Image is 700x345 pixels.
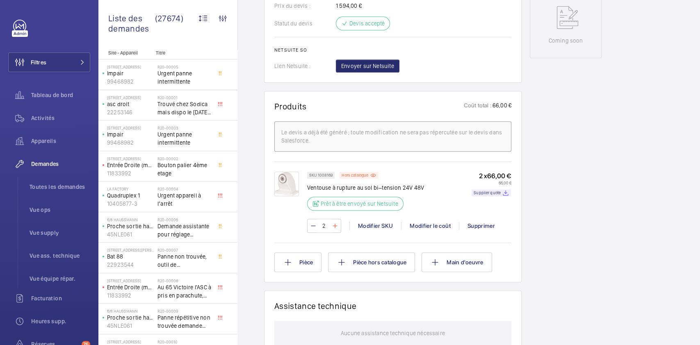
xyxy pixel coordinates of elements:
p: Titre [156,50,210,56]
p: Hors catalogue [342,174,368,177]
h2: R20-00005 [157,64,212,69]
button: Filtres [8,52,90,72]
p: Impair [107,69,154,77]
span: Heures supp. [31,317,90,325]
p: [STREET_ADDRESS][PERSON_NAME] [107,247,154,252]
p: Entrée Droite (monte-charge) [107,161,154,169]
p: Coût total : [464,101,492,111]
h2: R20-00008 [157,278,212,283]
p: 99468982 [107,77,154,86]
img: 186u-x52mWc7fRc_3tjGkL905CESXLepOdW0sPCDQrtwQuhA.png [274,172,299,196]
h2: R20-00001 [157,95,212,100]
p: Ventouse à rupture au sol bi–tension 24V 48V [307,184,424,192]
p: La Factory [107,186,154,191]
div: Supprimer [459,222,503,230]
button: Pièce [274,252,321,272]
p: 11833992 [107,291,154,300]
p: Site - Appareil [98,50,153,56]
div: Modifier le coût [401,222,459,230]
span: Toutes les demandes [30,183,90,191]
span: Panne non trouvée, outil de déverouillouge impératif pour le diagnostic [157,252,212,269]
p: 99468982 [107,138,154,147]
p: 6/8 Haussmann [107,217,154,222]
p: [STREET_ADDRESS] [107,339,154,344]
p: 45NLE061 [107,230,154,238]
p: 45NLE061 [107,322,154,330]
button: Envoyer sur Netsuite [336,59,399,73]
p: 22253146 [107,108,154,116]
p: 66,00 € [492,101,511,111]
h2: R20-00006 [157,217,212,222]
span: Demandes [31,160,90,168]
span: Urgent panne intermittente [157,69,212,86]
span: Urgent panne intermittente [157,130,212,147]
span: Envoyer sur Netsuite [341,62,394,70]
p: Entrée Droite (monte-charge) [107,283,154,291]
p: [STREET_ADDRESS] [107,95,154,100]
span: Demande assistante pour réglage d'opérateurs porte cabine double accès [157,222,212,238]
h2: R20-00007 [157,247,212,252]
p: [STREET_ADDRESS] [107,278,154,283]
p: Coming soon [548,36,583,45]
p: Bat 88 [107,252,154,261]
p: 22923544 [107,261,154,269]
h2: R20-00002 [157,156,212,161]
p: 10405877-3 [107,200,154,208]
h1: Assistance technique [274,301,356,311]
p: [STREET_ADDRESS] [107,64,154,69]
h2: R20-00009 [157,309,212,313]
span: Liste des demandes [108,13,155,34]
h2: R20-00010 [157,339,212,344]
p: SKU 1008169 [309,174,333,177]
div: Le devis a déjà été généré ; toute modification ne sera pas répercutée sur le devis dans Salesforce. [281,128,504,145]
div: Modifier SKU [349,222,401,230]
button: Pièce hors catalogue [328,252,415,272]
span: Trouvé chez Sodica mais dispo le [DATE] [URL][DOMAIN_NAME] [157,100,212,116]
h1: Produits [274,101,307,111]
p: Supplier quote [474,191,501,194]
p: 2 x 66,00 € [472,172,511,180]
p: Quadruplex 1 [107,191,154,200]
span: Vue supply [30,229,90,237]
span: Au 65 Victoire l'ASC à pris en parachute, toutes les sécu coupé, il est au 3 ème, asc sans machin... [157,283,212,300]
p: 6/8 Haussmann [107,309,154,313]
p: 66,00 € [472,180,511,185]
p: Proche sortie hall Pelletier [107,313,154,322]
button: Main d'oeuvre [422,252,492,272]
p: 11833992 [107,169,154,177]
span: Bouton palier 4ème etage [157,161,212,177]
p: Proche sortie hall Pelletier [107,222,154,230]
h2: R20-00004 [157,186,212,191]
h2: R20-00003 [157,125,212,130]
span: Vue ops [30,206,90,214]
span: Activités [31,114,90,122]
p: [STREET_ADDRESS] [107,125,154,130]
p: asc droit [107,100,154,108]
span: Vue équipe répar. [30,275,90,283]
span: Tableau de bord [31,91,90,99]
h2: Netsuite SO [274,47,511,53]
p: Prêt à être envoyé sur Netsuite [321,200,398,208]
span: Filtres [31,58,46,66]
span: Facturation [31,294,90,302]
span: Panne répétitive non trouvée demande assistance expert technique [157,313,212,330]
span: Urgent appareil à l’arrêt [157,191,212,208]
p: Impair [107,130,154,138]
p: [STREET_ADDRESS] [107,156,154,161]
span: Appareils [31,137,90,145]
span: Vue ass. technique [30,252,90,260]
a: Supplier quote [472,189,511,196]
